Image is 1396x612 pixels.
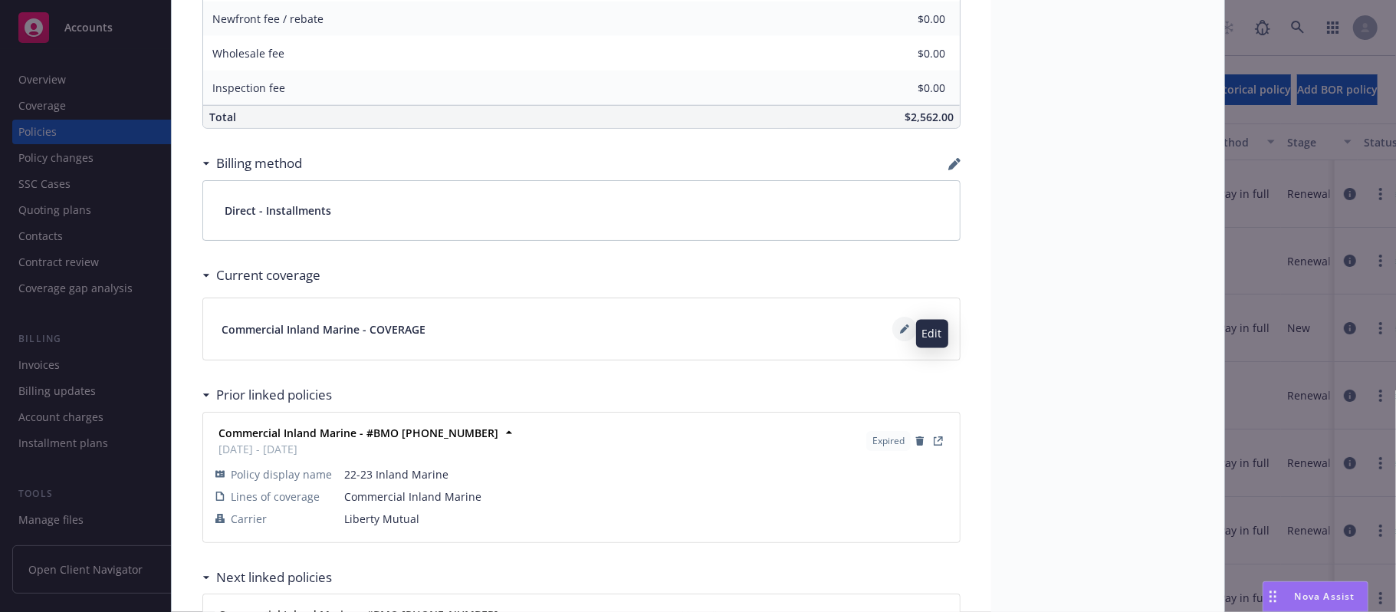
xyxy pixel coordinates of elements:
[231,511,267,527] span: Carrier
[231,466,332,482] span: Policy display name
[218,426,498,440] strong: Commercial Inland Marine - #BMO [PHONE_NUMBER]
[344,489,948,505] span: Commercial Inland Marine
[855,8,954,31] input: 0.00
[216,568,332,587] h3: Next linked policies
[212,46,284,61] span: Wholesale fee
[929,432,948,450] a: View Policy
[209,110,236,124] span: Total
[216,385,332,405] h3: Prior linked policies
[218,441,498,457] span: [DATE] - [DATE]
[1263,582,1283,611] div: Drag to move
[855,42,954,65] input: 0.00
[222,321,425,337] span: Commercial Inland Marine - COVERAGE
[872,434,905,448] span: Expired
[855,77,954,100] input: 0.00
[1295,590,1355,603] span: Nova Assist
[212,81,285,95] span: Inspection fee
[203,181,960,240] div: Direct - Installments
[344,511,948,527] span: Liberty Mutual
[202,265,320,285] div: Current coverage
[1263,581,1368,612] button: Nova Assist
[231,489,320,505] span: Lines of coverage
[216,265,320,285] h3: Current coverage
[202,385,332,405] div: Prior linked policies
[212,12,324,26] span: Newfront fee / rebate
[216,153,302,173] h3: Billing method
[905,110,954,124] span: $2,562.00
[344,466,948,482] span: 22-23 Inland Marine
[202,568,332,587] div: Next linked policies
[202,153,302,173] div: Billing method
